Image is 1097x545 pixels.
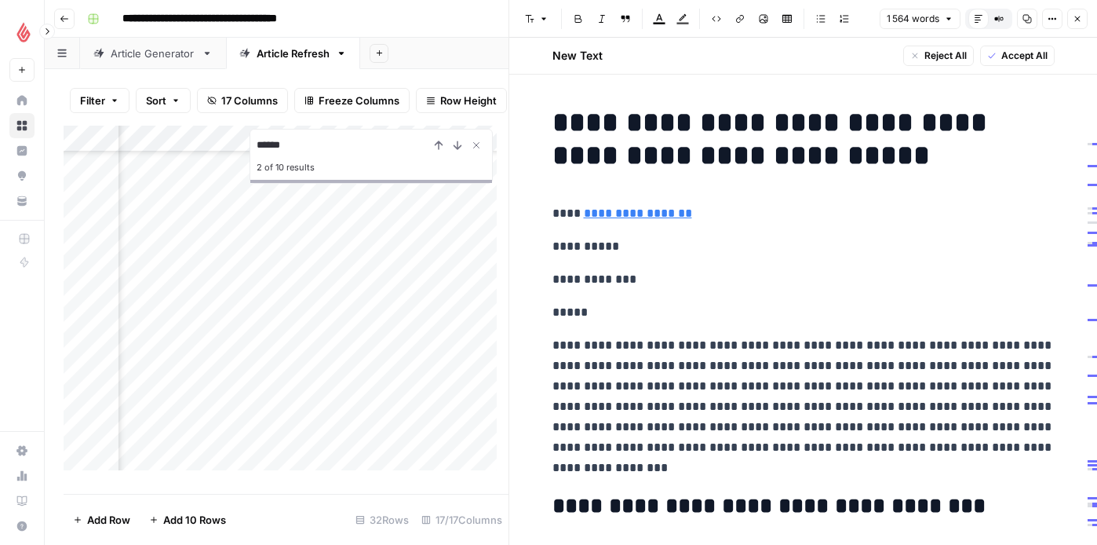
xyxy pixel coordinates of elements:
a: Opportunities [9,163,35,188]
span: Row Height [440,93,497,108]
button: Workspace: Lightspeed [9,13,35,52]
button: Add Row [64,507,140,532]
div: Article Generator [111,46,195,61]
h2: New Text [552,48,603,64]
button: Next Result [448,136,467,155]
button: 1 564 words [880,9,960,29]
div: 17/17 Columns [415,507,508,532]
div: 32 Rows [349,507,415,532]
a: Home [9,88,35,113]
button: Help + Support [9,514,35,539]
button: Filter [70,88,129,113]
button: Freeze Columns [294,88,410,113]
span: Reject All [924,49,967,63]
button: Close Search [467,136,486,155]
button: Accept All [980,46,1055,66]
span: Add Row [87,512,130,528]
a: Article Refresh [226,38,360,69]
span: Add 10 Rows [163,512,226,528]
span: 17 Columns [221,93,278,108]
span: Filter [80,93,105,108]
div: 2 of 10 results [257,158,486,177]
button: Sort [136,88,191,113]
a: Settings [9,438,35,463]
a: Your Data [9,188,35,214]
button: Row Height [416,88,507,113]
a: Learning Hub [9,488,35,514]
a: Article Generator [80,38,226,69]
span: Accept All [1001,49,1048,63]
a: Insights [9,138,35,163]
button: Add 10 Rows [140,507,235,532]
button: Reject All [903,46,974,66]
button: Previous Result [429,136,448,155]
div: Article Refresh [257,46,330,61]
a: Usage [9,463,35,488]
span: Freeze Columns [319,93,399,108]
a: Browse [9,113,35,138]
span: 1 564 words [887,12,939,26]
span: Sort [146,93,166,108]
button: 17 Columns [197,88,288,113]
img: Lightspeed Logo [9,18,38,46]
